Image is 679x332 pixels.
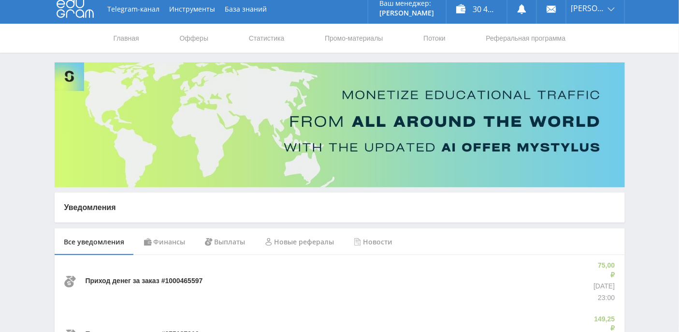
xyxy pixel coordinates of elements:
a: Статистика [248,24,286,53]
a: Главная [113,24,140,53]
div: Финансы [134,228,195,256]
p: Уведомления [64,202,615,213]
div: Новые рефералы [255,228,344,256]
a: Реферальная программа [485,24,567,53]
img: Banner [55,62,625,187]
p: Приход денег за заказ #1000465597 [86,276,203,286]
span: [PERSON_NAME] [571,4,605,12]
a: Промо-материалы [324,24,384,53]
p: [PERSON_NAME] [380,9,434,17]
p: 23:00 [593,293,615,303]
div: Новости [344,228,403,256]
div: Все уведомления [55,228,134,256]
p: 75,00 ₽ [593,261,615,280]
a: Офферы [179,24,210,53]
div: Выплаты [195,228,255,256]
p: [DATE] [593,282,615,291]
a: Потоки [422,24,447,53]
